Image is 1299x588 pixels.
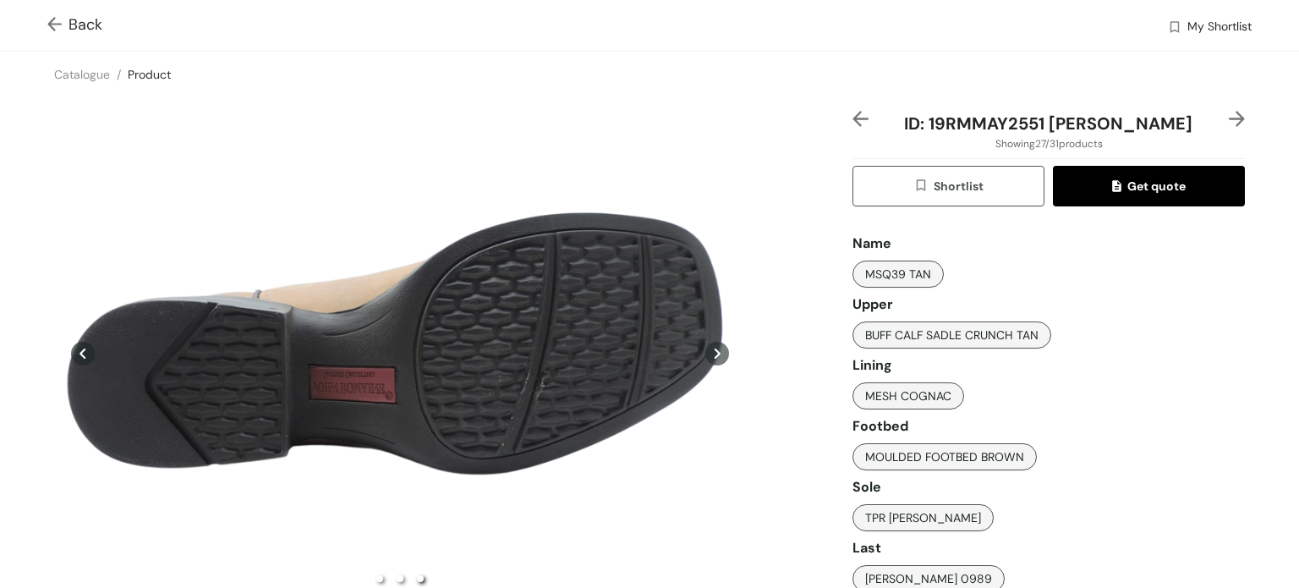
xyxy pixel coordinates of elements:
[865,448,1024,466] span: MOULDED FOOTBED BROWN
[1112,177,1185,195] span: Get quote
[852,504,994,531] button: TPR [PERSON_NAME]
[852,261,944,288] button: MSQ39 TAN
[904,113,1192,135] span: ID: 19RMMAY2551 [PERSON_NAME]
[852,321,1051,349] button: BUFF CALF SADLE CRUNCH TAN
[1187,18,1252,38] span: My Shortlist
[852,409,1245,443] div: Footbed
[852,443,1037,470] button: MOULDED FOOTBED BROWN
[47,17,69,35] img: Go back
[852,227,1245,261] div: Name
[54,67,110,82] a: Catalogue
[913,178,934,196] img: wishlist
[852,349,1245,382] div: Lining
[865,569,992,588] span: [PERSON_NAME] 0989
[852,382,964,409] button: MESH COGNAC
[852,288,1245,321] div: Upper
[852,166,1044,206] button: wishlistShortlist
[865,508,981,527] span: TPR [PERSON_NAME]
[865,326,1039,344] span: BUFF CALF SADLE CRUNCH TAN
[1167,19,1182,37] img: wishlist
[852,111,869,127] img: left
[852,470,1245,504] div: Sole
[417,575,424,582] li: slide item 3
[1053,166,1245,206] button: quoteGet quote
[865,387,951,405] span: MESH COGNAC
[1229,111,1245,127] img: right
[852,531,1245,565] div: Last
[47,14,102,36] span: Back
[1112,180,1126,195] img: quote
[128,67,171,82] a: Product
[376,575,383,582] li: slide item 1
[913,177,984,196] span: Shortlist
[865,265,931,283] span: MSQ39 TAN
[995,136,1103,151] span: Showing 27 / 31 products
[397,575,403,582] li: slide item 2
[117,67,121,82] span: /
